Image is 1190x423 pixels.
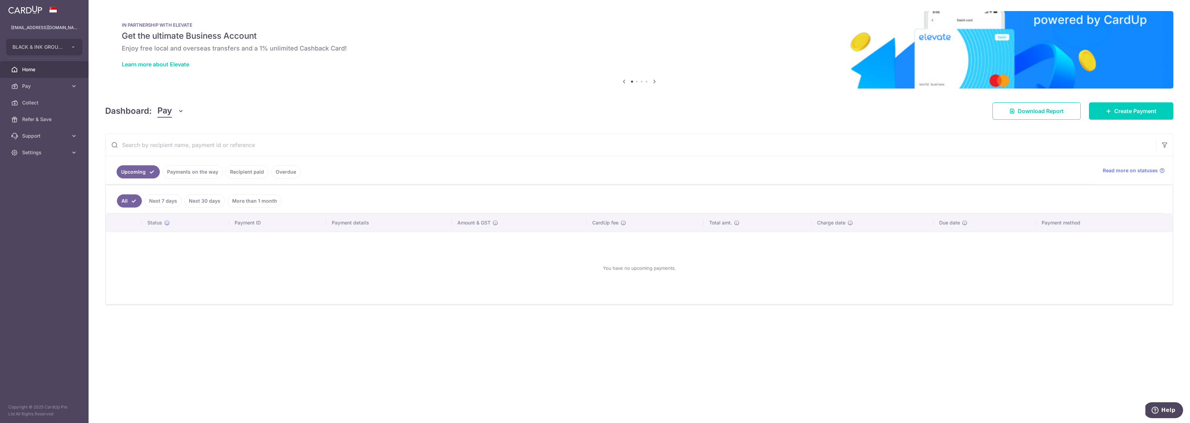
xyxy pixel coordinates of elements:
span: Pay [157,104,172,118]
h5: Get the ultimate Business Account [122,30,1157,42]
a: All [117,194,142,208]
span: Collect [22,99,68,106]
button: BLACK & INK GROUP PTE. LTD [6,39,82,55]
span: Create Payment [1114,107,1156,115]
a: Read more on statuses [1103,167,1165,174]
a: Payments on the way [163,165,223,178]
iframe: Opens a widget where you can find more information [1145,402,1183,420]
span: Total amt. [709,219,732,226]
span: Charge date [817,219,845,226]
span: Refer & Save [22,116,68,123]
a: Upcoming [117,165,160,178]
span: Read more on statuses [1103,167,1158,174]
h6: Enjoy free local and overseas transfers and a 1% unlimited Cashback Card! [122,44,1157,53]
span: Settings [22,149,68,156]
span: Download Report [1018,107,1064,115]
th: Payment details [326,214,452,232]
th: Payment ID [229,214,326,232]
button: Pay [157,104,184,118]
span: Amount & GST [457,219,491,226]
th: Payment method [1036,214,1173,232]
span: BLACK & INK GROUP PTE. LTD [12,44,64,50]
img: Renovation banner [105,11,1173,89]
a: Overdue [271,165,301,178]
h4: Dashboard: [105,105,152,117]
span: Due date [939,219,960,226]
span: CardUp fee [592,219,619,226]
span: Pay [22,83,68,90]
a: Next 7 days [145,194,182,208]
a: Next 30 days [184,194,225,208]
input: Search by recipient name, payment id or reference [106,134,1156,156]
a: Recipient paid [226,165,268,178]
span: Support [22,132,68,139]
img: CardUp [8,6,42,14]
a: Download Report [992,102,1081,120]
span: Status [147,219,162,226]
p: [EMAIL_ADDRESS][DOMAIN_NAME] [11,24,77,31]
a: Create Payment [1089,102,1173,120]
a: More than 1 month [228,194,282,208]
a: Learn more about Elevate [122,61,189,68]
span: Home [22,66,68,73]
div: You have no upcoming payments. [114,238,1164,298]
p: IN PARTNERSHIP WITH ELEVATE [122,22,1157,28]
